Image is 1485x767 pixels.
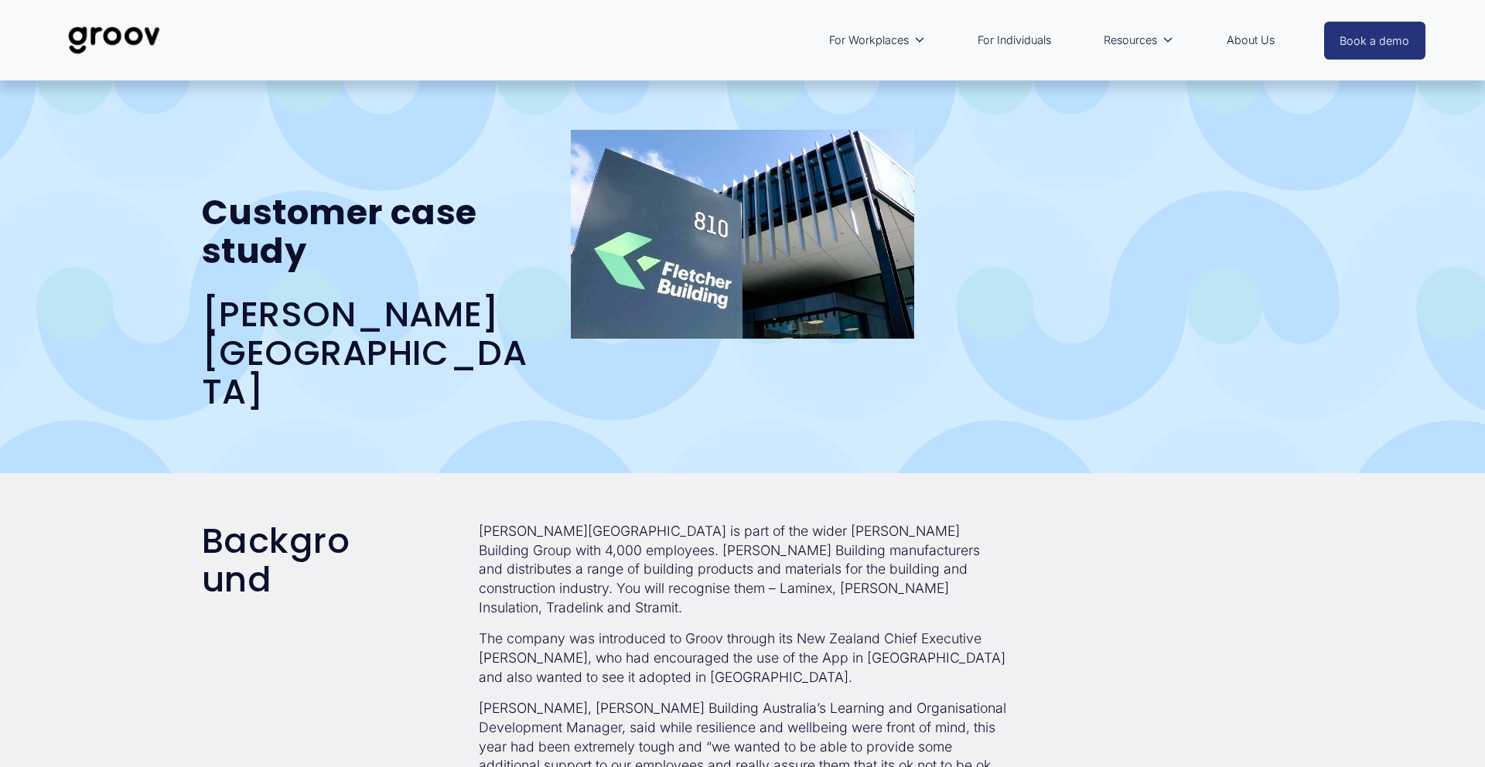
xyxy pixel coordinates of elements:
a: folder dropdown [1096,22,1182,58]
a: folder dropdown [821,22,934,58]
span: Resources [1104,30,1157,50]
a: About Us [1219,22,1282,58]
h2: [PERSON_NAME][GEOGRAPHIC_DATA] [202,295,544,411]
p: [PERSON_NAME][GEOGRAPHIC_DATA] is part of the wider [PERSON_NAME] Building Group with 4,000 emplo... [479,522,1006,617]
img: Groov | Unlock Human Potential at Work and in Life [60,15,169,66]
a: For Individuals [970,22,1059,58]
h2: Background [202,522,360,599]
p: The company was introduced to Groov through its New Zealand Chief Executive [PERSON_NAME], who ha... [479,629,1006,687]
a: Book a demo [1324,22,1426,60]
span: For Workplaces [829,30,909,50]
strong: Customer case study [202,188,485,275]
